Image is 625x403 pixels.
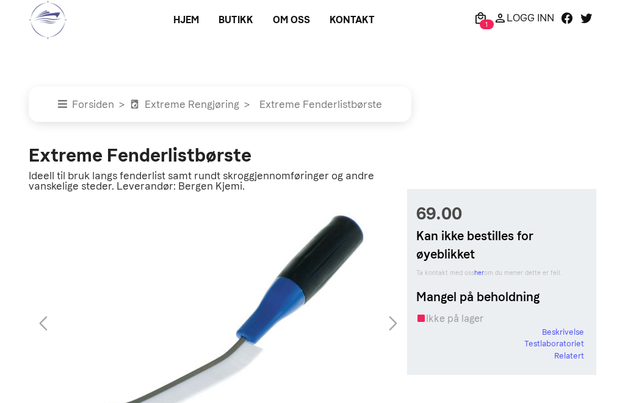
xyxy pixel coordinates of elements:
i: Tomt på lager [416,313,426,324]
h5: Kan ikke bestilles for øyeblikket [416,227,587,263]
small: Ta kontakt med oss om du mener dette er feil. [416,268,587,278]
a: 1 [471,10,490,25]
a: Relatert [554,350,584,362]
h5: Mangel på beholdning [416,288,587,306]
a: Extreme Fenderlistbørste [255,98,382,110]
a: Kontakt [320,9,385,31]
a: Butikk [209,9,263,31]
a: her [474,269,484,277]
a: Om oss [263,9,320,31]
nav: breadcrumb [29,87,596,122]
span: 69.00 [416,201,587,227]
a: Logg Inn [490,10,557,25]
h2: Extreme Fenderlistbørste [29,146,407,165]
a: Beskrivelse [542,326,584,338]
a: Testlaboratoriet [524,338,584,350]
p: Ideell til bruk langs fenderlist samt rundt skroggjennomføringer og andre vanskelige steder. Leve... [29,171,407,191]
span: 1 [480,20,494,29]
a: Hjem [164,9,209,31]
a: Extreme Rengjøring [129,98,239,110]
a: Forsiden [58,98,114,110]
div: Ikke på lager [416,311,587,326]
